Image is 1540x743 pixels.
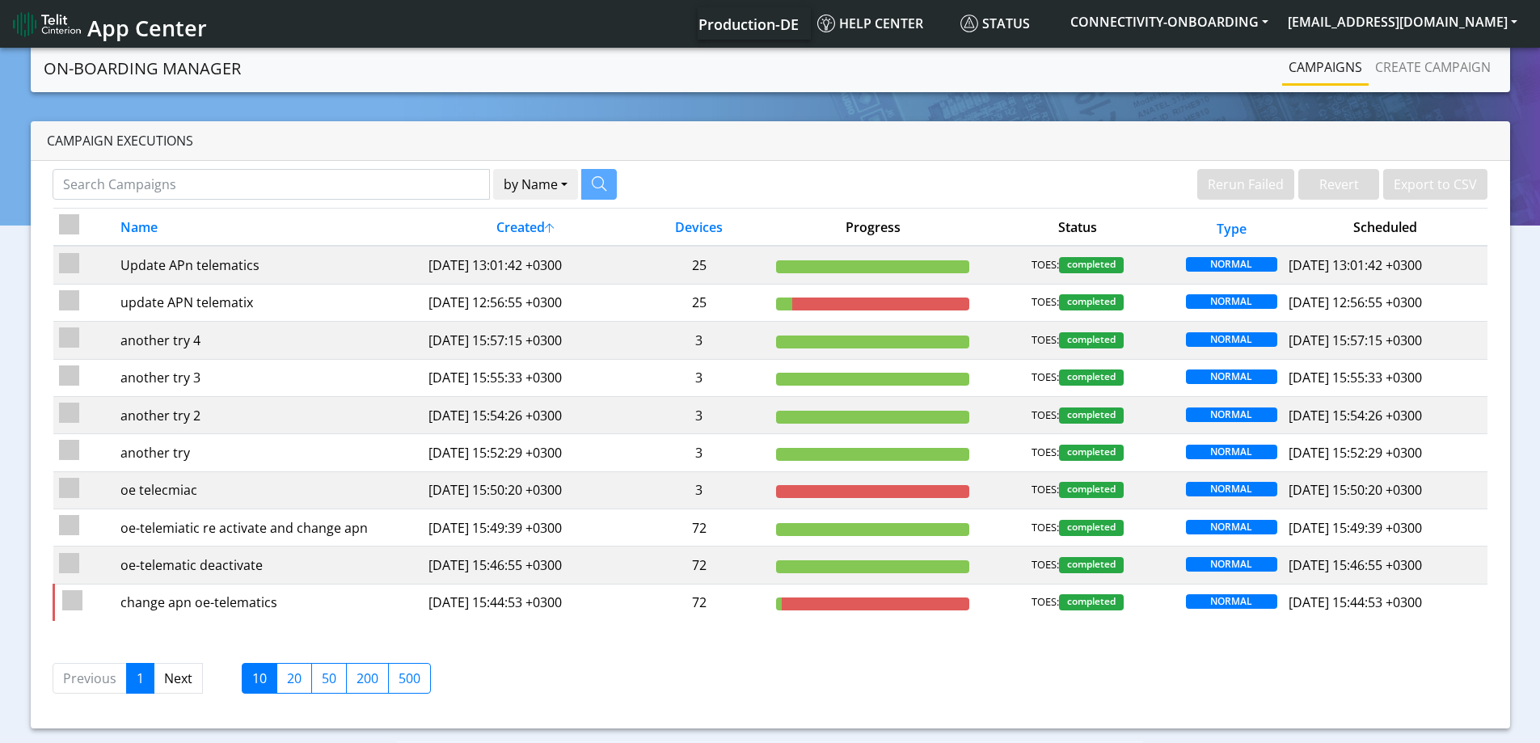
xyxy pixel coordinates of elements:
a: Status [954,7,1061,40]
button: [EMAIL_ADDRESS][DOMAIN_NAME] [1278,7,1527,36]
img: status.svg [960,15,978,32]
th: Devices [627,209,770,247]
th: Progress [770,209,975,247]
span: completed [1059,294,1124,310]
button: CONNECTIVITY-ONBOARDING [1061,7,1278,36]
span: completed [1059,520,1124,536]
th: Type [1180,209,1283,247]
label: 50 [311,663,347,694]
span: NORMAL [1186,520,1276,534]
th: Created [422,209,627,247]
a: Campaigns [1282,51,1369,83]
span: NORMAL [1186,557,1276,572]
td: [DATE] 15:57:15 +0300 [422,322,627,359]
span: completed [1059,369,1124,386]
td: [DATE] 12:56:55 +0300 [422,284,627,321]
td: 25 [627,284,770,321]
span: [DATE] 15:52:29 +0300 [1289,444,1422,462]
span: Help center [817,15,923,32]
td: 72 [627,509,770,547]
span: [DATE] 13:01:42 +0300 [1289,256,1422,274]
td: 3 [627,359,770,396]
button: Export to CSV [1383,169,1487,200]
span: completed [1059,332,1124,348]
span: TOES: [1032,332,1059,348]
label: 20 [276,663,312,694]
div: another try 3 [120,368,416,387]
span: NORMAL [1186,594,1276,609]
div: another try 4 [120,331,416,350]
label: 200 [346,663,389,694]
label: 500 [388,663,431,694]
span: TOES: [1032,407,1059,424]
button: by Name [493,169,578,200]
span: completed [1059,482,1124,498]
a: 1 [126,663,154,694]
span: TOES: [1032,594,1059,610]
div: another try 2 [120,406,416,425]
td: 72 [627,584,770,621]
span: [DATE] 15:57:15 +0300 [1289,331,1422,349]
span: TOES: [1032,294,1059,310]
img: logo-telit-cinterion-gw-new.png [13,11,81,37]
td: 3 [627,471,770,509]
span: App Center [87,13,207,43]
td: [DATE] 15:52:29 +0300 [422,434,627,471]
a: App Center [13,6,205,41]
span: [DATE] 15:55:33 +0300 [1289,369,1422,386]
a: On-Boarding Manager [44,53,241,85]
div: oe-telematic deactivate [120,555,416,575]
a: Your current platform instance [698,7,798,40]
td: [DATE] 15:54:26 +0300 [422,396,627,433]
td: 3 [627,434,770,471]
span: NORMAL [1186,294,1276,309]
div: oe telecmiac [120,480,416,500]
span: [DATE] 12:56:55 +0300 [1289,293,1422,311]
span: Production-DE [698,15,799,34]
span: completed [1059,445,1124,461]
span: TOES: [1032,482,1059,498]
span: [DATE] 15:46:55 +0300 [1289,556,1422,574]
td: [DATE] 15:46:55 +0300 [422,547,627,584]
div: update APN telematix [120,293,416,312]
span: completed [1059,257,1124,273]
td: 72 [627,547,770,584]
span: [DATE] 15:50:20 +0300 [1289,481,1422,499]
div: oe-telemiatic re activate and change apn [120,518,416,538]
span: NORMAL [1186,445,1276,459]
span: TOES: [1032,520,1059,536]
span: TOES: [1032,445,1059,461]
td: [DATE] 13:01:42 +0300 [422,246,627,284]
span: TOES: [1032,557,1059,573]
th: Scheduled [1283,209,1488,247]
img: knowledge.svg [817,15,835,32]
a: Next [154,663,203,694]
div: Update APn telematics [120,255,416,275]
td: [DATE] 15:44:53 +0300 [422,584,627,621]
span: TOES: [1032,369,1059,386]
th: Status [976,209,1180,247]
th: Name [115,209,422,247]
div: Campaign Executions [31,121,1510,161]
span: NORMAL [1186,332,1276,347]
span: completed [1059,557,1124,573]
td: 3 [627,396,770,433]
span: completed [1059,407,1124,424]
input: Search Campaigns [53,169,490,200]
span: [DATE] 15:54:26 +0300 [1289,407,1422,424]
td: [DATE] 15:49:39 +0300 [422,509,627,547]
span: NORMAL [1186,257,1276,272]
label: 10 [242,663,277,694]
span: [DATE] 15:44:53 +0300 [1289,593,1422,611]
span: TOES: [1032,257,1059,273]
span: completed [1059,594,1124,610]
span: [DATE] 15:49:39 +0300 [1289,519,1422,537]
td: [DATE] 15:50:20 +0300 [422,471,627,509]
div: another try [120,443,416,462]
span: NORMAL [1186,482,1276,496]
td: 25 [627,246,770,284]
td: [DATE] 15:55:33 +0300 [422,359,627,396]
span: NORMAL [1186,369,1276,384]
div: change apn oe-telematics [120,593,416,612]
span: NORMAL [1186,407,1276,422]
